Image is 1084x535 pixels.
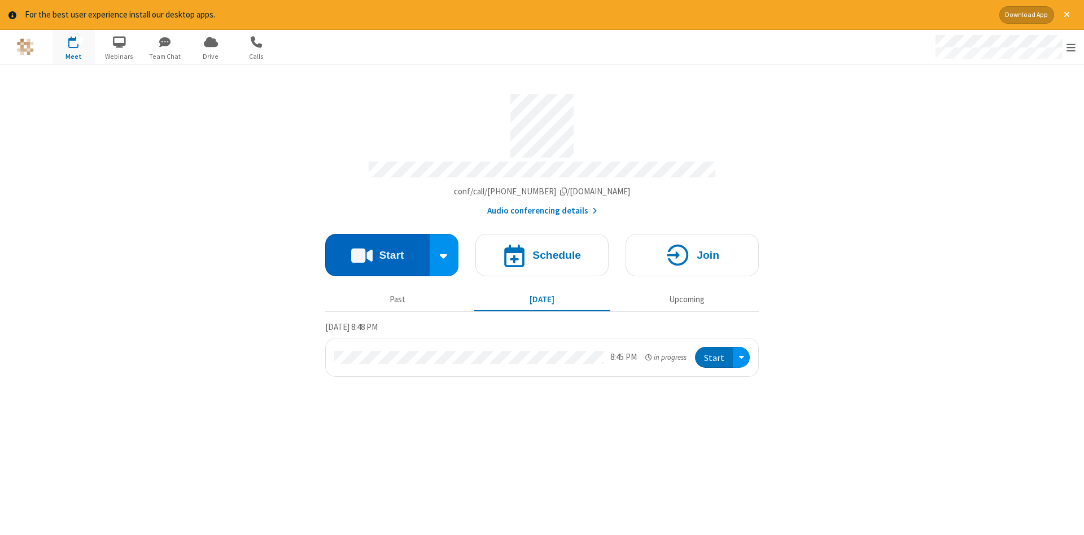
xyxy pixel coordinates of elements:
[144,51,186,62] span: Team Chat
[325,85,759,217] section: Account details
[430,234,459,276] div: Start conference options
[454,185,631,198] button: Copy my meeting room linkCopy my meeting room link
[475,234,609,276] button: Schedule
[17,38,34,55] img: QA Selenium DO NOT DELETE OR CHANGE
[619,289,755,311] button: Upcoming
[733,347,750,368] div: Open menu
[98,51,141,62] span: Webinars
[610,351,637,364] div: 8:45 PM
[454,186,631,197] span: Copy my meeting room link
[53,51,95,62] span: Meet
[697,250,719,260] h4: Join
[1058,6,1076,24] button: Close alert
[235,51,278,62] span: Calls
[379,250,404,260] h4: Start
[925,30,1084,64] div: Open menu
[487,205,597,218] button: Audio conferencing details
[474,289,610,311] button: [DATE]
[695,347,733,368] button: Start
[25,8,991,21] div: For the best user experience install our desktop apps.
[325,234,430,276] button: Start
[4,30,46,64] button: Logo
[645,352,687,363] em: in progress
[626,234,759,276] button: Join
[325,321,378,332] span: [DATE] 8:48 PM
[532,250,581,260] h4: Schedule
[190,51,232,62] span: Drive
[330,289,466,311] button: Past
[325,320,759,377] section: Today's Meetings
[76,36,84,45] div: 1
[999,6,1054,24] button: Download App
